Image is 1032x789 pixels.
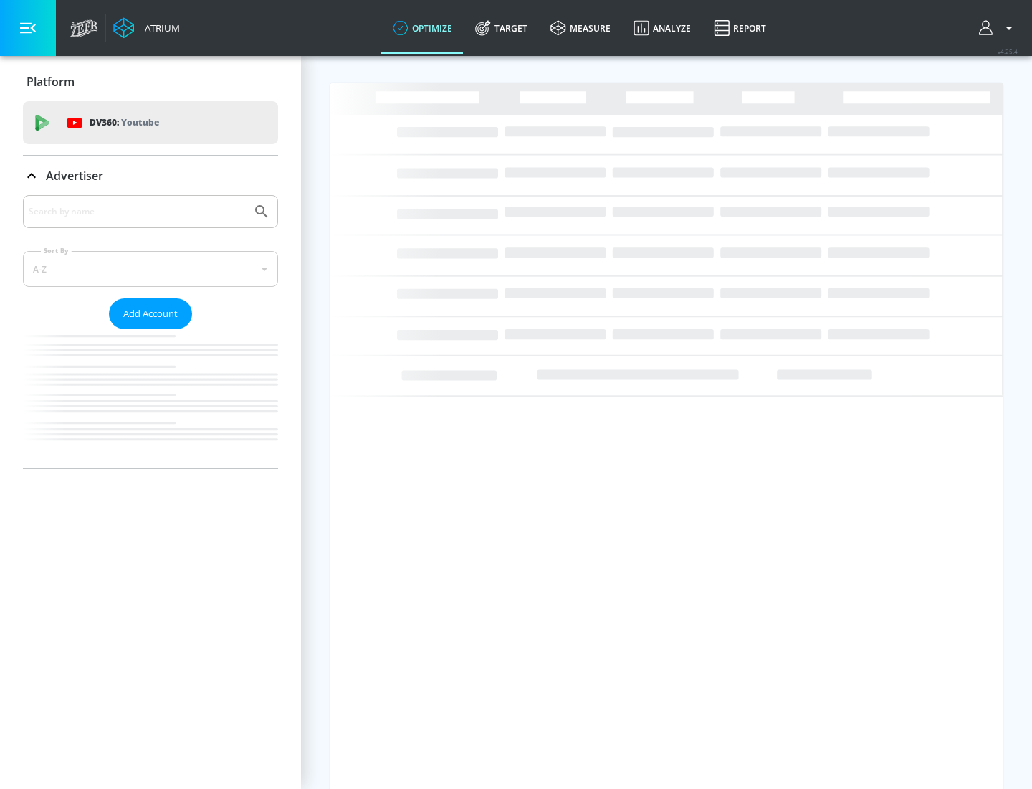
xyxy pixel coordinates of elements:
button: Add Account [109,298,192,329]
div: Advertiser [23,195,278,468]
a: Target [464,2,539,54]
a: Analyze [622,2,702,54]
p: DV360: [90,115,159,131]
p: Advertiser [46,168,103,184]
div: Advertiser [23,156,278,196]
div: Platform [23,62,278,102]
div: DV360: Youtube [23,101,278,144]
span: Add Account [123,306,178,322]
input: Search by name [29,202,246,221]
a: measure [539,2,622,54]
label: Sort By [41,246,72,255]
div: Atrium [139,22,180,34]
a: Atrium [113,17,180,39]
a: optimize [381,2,464,54]
a: Report [702,2,778,54]
span: v 4.25.4 [998,47,1018,55]
nav: list of Advertiser [23,329,278,468]
div: A-Z [23,251,278,287]
p: Platform [27,74,75,90]
p: Youtube [121,115,159,130]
